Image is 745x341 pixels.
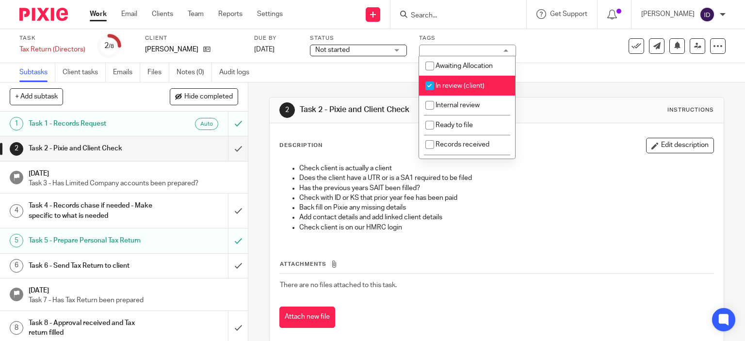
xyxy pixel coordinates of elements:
[29,166,238,179] h1: [DATE]
[121,9,137,19] a: Email
[299,173,714,183] p: Does the client have a UTR or is a SA1 required to be filed
[29,141,155,156] h1: Task 2 - Pixie and Client Check
[300,105,517,115] h1: Task 2 - Pixie and Client Check
[188,9,204,19] a: Team
[641,9,695,19] p: [PERSON_NAME]
[315,47,350,53] span: Not started
[436,122,473,129] span: Ready to file
[219,63,257,82] a: Audit logs
[29,316,155,341] h1: Task 8 - Approval received and Tax return filled
[29,295,238,305] p: Task 7 - Has Tax Return been prepared
[280,282,397,289] span: There are no files attached to this task.
[109,44,114,49] small: /8
[550,11,587,17] span: Get Support
[10,321,23,335] div: 8
[104,40,114,51] div: 2
[145,34,242,42] label: Client
[19,63,55,82] a: Subtasks
[419,34,516,42] label: Tags
[279,307,335,328] button: Attach new file
[29,198,155,223] h1: Task 4 - Records chase if needed - Make specific to what is needed
[10,204,23,218] div: 4
[299,223,714,232] p: Check client is on our HMRC login
[280,261,326,267] span: Attachments
[19,34,85,42] label: Task
[29,233,155,248] h1: Task 5 - Prepare Personal Tax Return
[410,12,497,20] input: Search
[10,234,23,247] div: 5
[436,63,493,69] span: Awaiting Allocation
[29,283,238,295] h1: [DATE]
[436,141,489,148] span: Records received
[195,118,218,130] div: Auto
[10,142,23,156] div: 2
[113,63,140,82] a: Emails
[254,46,275,53] span: [DATE]
[299,212,714,222] p: Add contact details and add linked client details
[299,183,714,193] p: Has the previous years SAIT been filled?
[218,9,243,19] a: Reports
[147,63,169,82] a: Files
[170,88,238,105] button: Hide completed
[436,102,480,109] span: Internal review
[29,179,238,188] p: Task 3 - Has Limited Company accounts been prepared?
[29,259,155,273] h1: Task 6 - Send Tax Return to client
[19,8,68,21] img: Pixie
[90,9,107,19] a: Work
[29,116,155,131] h1: Task 1 - Records Request
[279,142,323,149] p: Description
[19,45,85,54] div: Tax Return (Directors)
[184,93,233,101] span: Hide completed
[254,34,298,42] label: Due by
[667,106,714,114] div: Instructions
[10,88,63,105] button: + Add subtask
[10,259,23,273] div: 6
[299,203,714,212] p: Back fill on Pixie any missing details
[699,7,715,22] img: svg%3E
[10,117,23,130] div: 1
[257,9,283,19] a: Settings
[310,34,407,42] label: Status
[152,9,173,19] a: Clients
[436,82,485,89] span: In review (client)
[63,63,106,82] a: Client tasks
[299,193,714,203] p: Check with ID or KS that prior year fee has been paid
[279,102,295,118] div: 2
[646,138,714,153] button: Edit description
[145,45,198,54] p: [PERSON_NAME]
[177,63,212,82] a: Notes (0)
[299,163,714,173] p: Check client is actually a client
